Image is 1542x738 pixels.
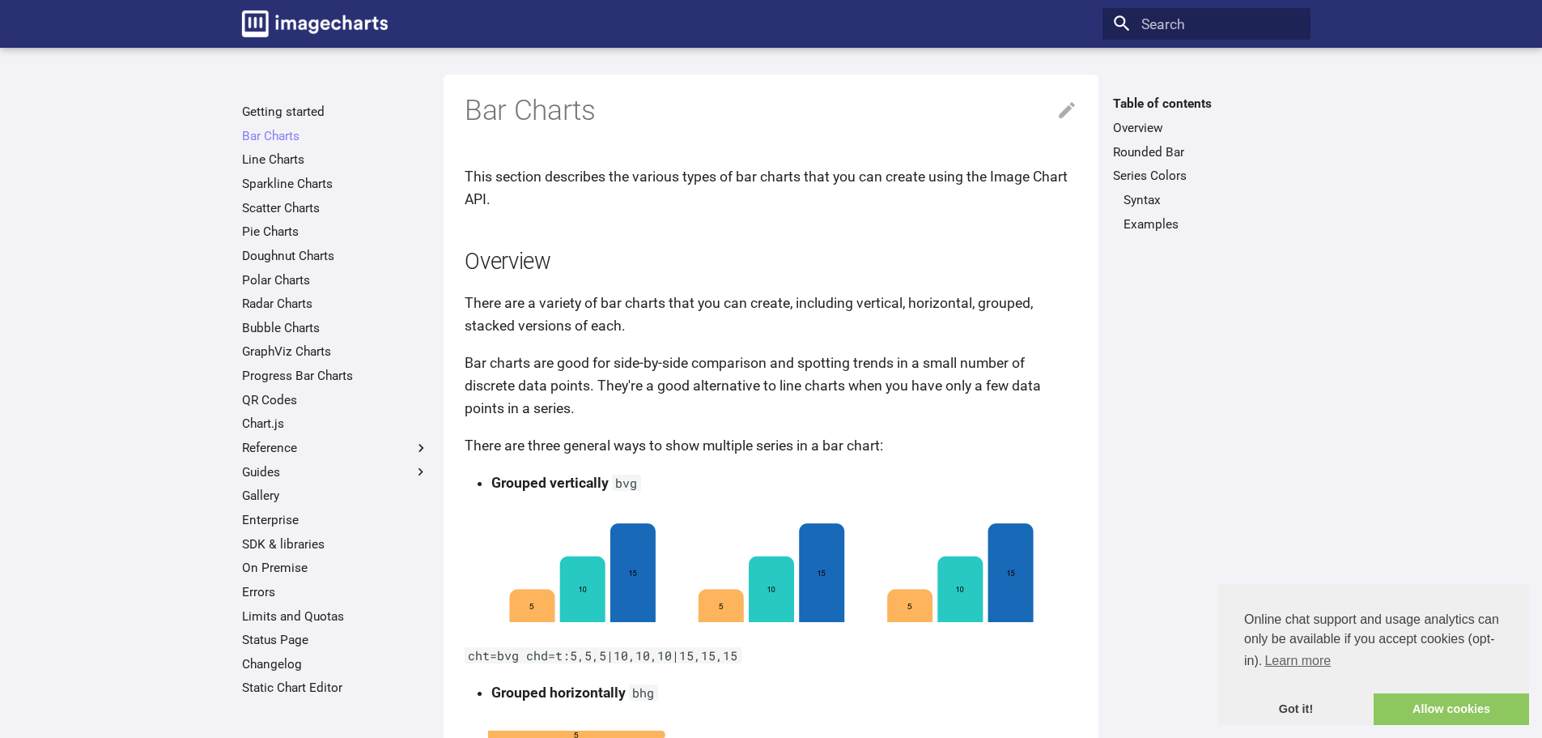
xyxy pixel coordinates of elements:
[465,292,1077,337] p: There are a variety of bar charts that you can create, including vertical, horizontal, grouped, s...
[465,92,1077,130] h1: Bar Charts
[242,272,429,288] a: Polar Charts
[242,584,429,600] a: Errors
[235,3,395,44] a: Image-Charts documentation
[242,151,429,168] a: Line Charts
[242,248,429,264] a: Doughnut Charts
[242,368,429,384] a: Progress Bar Charts
[242,464,429,480] label: Guides
[242,656,429,672] a: Changelog
[1113,168,1300,184] a: Series Colors
[242,536,429,552] a: SDK & libraries
[612,475,641,491] code: bvg
[242,392,429,408] a: QR Codes
[242,224,429,240] a: Pie Charts
[242,632,429,648] a: Status Page
[242,560,429,576] a: On Premise
[242,176,429,192] a: Sparkline Charts
[1374,693,1529,726] a: allow cookies
[1262,649,1333,673] a: learn more about cookies
[1113,144,1300,160] a: Rounded Bar
[1102,96,1310,112] label: Table of contents
[242,104,429,120] a: Getting started
[465,434,1077,457] p: There are three general ways to show multiple series in a bar chart:
[1124,192,1300,208] a: Syntax
[242,680,429,696] a: Static Chart Editor
[1102,8,1310,41] input: Search
[242,11,388,37] img: logo
[488,509,1055,630] img: chart
[465,246,1077,278] h2: Overview
[1218,584,1529,725] div: cookieconsent
[1102,96,1310,232] nav: Table of contents
[242,416,429,432] a: Chart.js
[491,685,626,701] strong: Grouped horizontally
[242,512,429,528] a: Enterprise
[242,440,429,456] label: Reference
[1113,192,1300,232] nav: Series Colors
[465,647,741,663] code: cht=bvg chd=t:5,5,5|10,10,10|15,15,15
[629,685,658,701] code: bhg
[491,475,609,491] strong: Grouped vertically
[242,488,429,504] a: Gallery
[465,165,1077,211] p: This section describes the various types of bar charts that you can create using the Image Chart ...
[242,128,429,144] a: Bar Charts
[242,320,429,336] a: Bubble Charts
[1124,216,1300,232] a: Examples
[242,296,429,312] a: Radar Charts
[1218,693,1374,726] a: dismiss cookie message
[242,608,429,625] a: Limits and Quotas
[1244,610,1503,673] span: Online chat support and usage analytics can only be available if you accept cookies (opt-in).
[242,200,429,216] a: Scatter Charts
[465,352,1077,420] p: Bar charts are good for side-by-side comparison and spotting trends in a small number of discrete...
[242,343,429,360] a: GraphViz Charts
[1113,120,1300,136] a: Overview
